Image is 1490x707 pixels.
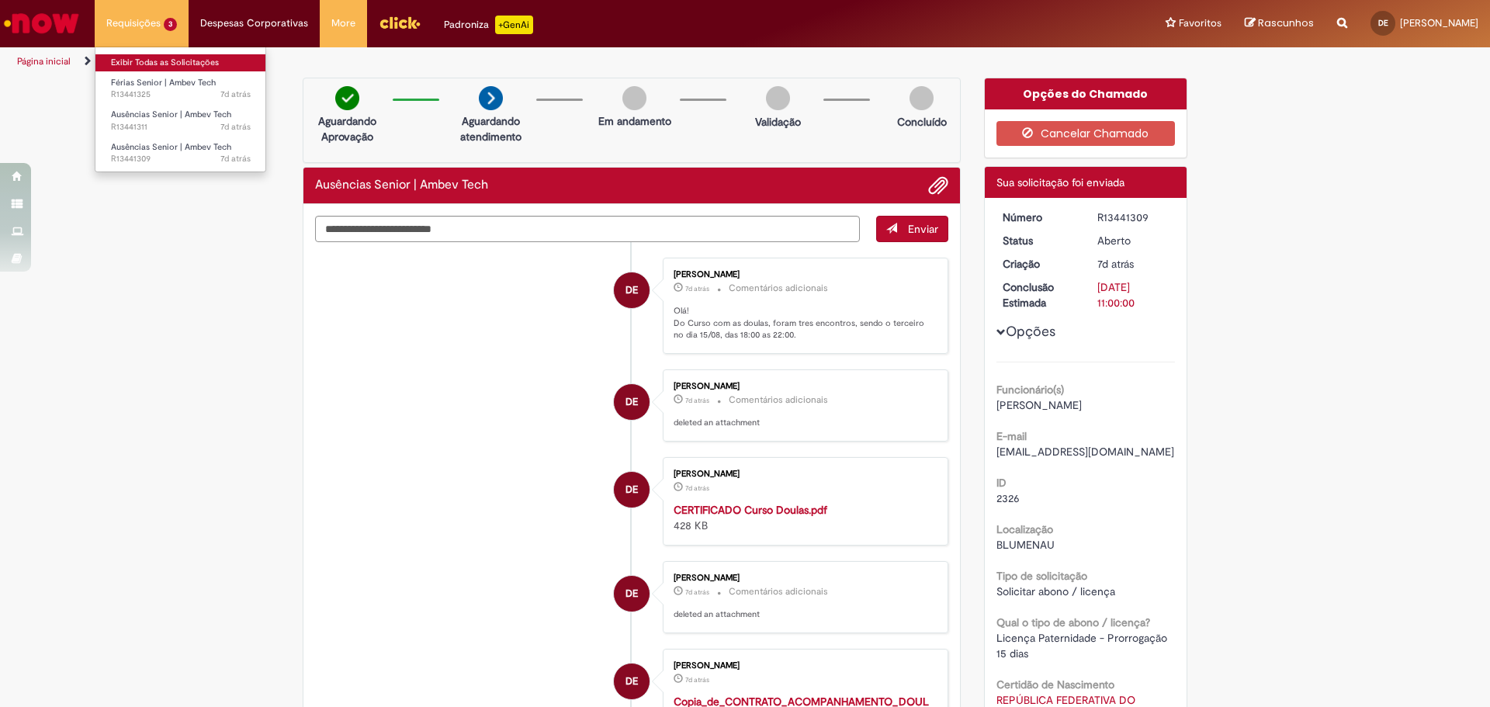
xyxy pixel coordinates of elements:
[729,393,828,407] small: Comentários adicionais
[897,114,947,130] p: Concluído
[220,121,251,133] span: 7d atrás
[1179,16,1221,31] span: Favoritos
[625,383,638,421] span: DE
[614,576,650,612] div: Deonivan Costa Elias
[685,587,709,597] time: 22/08/2025 20:06:49
[220,88,251,100] time: 22/08/2025 19:24:49
[220,153,251,165] time: 22/08/2025 19:09:12
[625,575,638,612] span: DE
[685,483,709,493] time: 22/08/2025 20:07:37
[625,663,638,700] span: DE
[1097,210,1169,225] div: R13441309
[220,88,251,100] span: 7d atrás
[674,305,932,341] p: Olá! Do Curso com as doulas, foram tres encontros, sendo o terceiro no dia 15/08, das 18:00 as 22...
[729,282,828,295] small: Comentários adicionais
[996,429,1027,443] b: E-mail
[310,113,385,144] p: Aguardando Aprovação
[495,16,533,34] p: +GenAi
[111,88,251,101] span: R13441325
[674,503,827,517] a: CERTIFICADO Curso Doulas.pdf
[685,675,709,684] span: 7d atrás
[996,631,1170,660] span: Licença Paternidade - Prorrogação 15 dias
[996,491,1020,505] span: 2326
[220,153,251,165] span: 7d atrás
[444,16,533,34] div: Padroniza
[985,78,1187,109] div: Opções do Chamado
[315,216,860,242] textarea: Digite sua mensagem aqui...
[1097,256,1169,272] div: 22/08/2025 19:09:11
[95,75,266,103] a: Aberto R13441325 : Férias Senior | Ambev Tech
[335,86,359,110] img: check-circle-green.png
[111,77,216,88] span: Férias Senior | Ambev Tech
[685,396,709,405] time: 22/08/2025 20:07:47
[996,175,1124,189] span: Sua solicitação foi enviada
[996,476,1007,490] b: ID
[996,522,1053,536] b: Localização
[876,216,948,242] button: Enviar
[111,153,251,165] span: R13441309
[614,472,650,508] div: Deonivan Costa Elias
[453,113,528,144] p: Aguardando atendimento
[614,384,650,420] div: Deonivan Costa Elias
[95,54,266,71] a: Exibir Todas as Solicitações
[1097,279,1169,310] div: [DATE] 11:00:00
[111,141,231,153] span: Ausências Senior | Ambev Tech
[95,47,266,172] ul: Requisições
[755,114,801,130] p: Validação
[479,86,503,110] img: arrow-next.png
[625,471,638,508] span: DE
[1378,18,1388,28] span: DE
[996,398,1082,412] span: [PERSON_NAME]
[685,396,709,405] span: 7d atrás
[95,139,266,168] a: Aberto R13441309 : Ausências Senior | Ambev Tech
[622,86,646,110] img: img-circle-grey.png
[674,382,932,391] div: [PERSON_NAME]
[1097,257,1134,271] span: 7d atrás
[674,502,932,533] div: 428 KB
[111,121,251,133] span: R13441311
[996,445,1174,459] span: [EMAIL_ADDRESS][DOMAIN_NAME]
[910,86,934,110] img: img-circle-grey.png
[991,233,1086,248] dt: Status
[674,574,932,583] div: [PERSON_NAME]
[996,569,1087,583] b: Tipo de solicitação
[674,270,932,279] div: [PERSON_NAME]
[331,16,355,31] span: More
[991,279,1086,310] dt: Conclusão Estimada
[106,16,161,31] span: Requisições
[729,585,828,598] small: Comentários adicionais
[674,470,932,479] div: [PERSON_NAME]
[200,16,308,31] span: Despesas Corporativas
[996,383,1064,397] b: Funcionário(s)
[12,47,982,76] ul: Trilhas de página
[614,664,650,699] div: Deonivan Costa Elias
[928,175,948,196] button: Adicionar anexos
[17,55,71,68] a: Página inicial
[1245,16,1314,31] a: Rascunhos
[2,8,81,39] img: ServiceNow
[674,608,932,621] p: deleted an attachment
[685,284,709,293] span: 7d atrás
[685,284,709,293] time: 22/08/2025 20:09:17
[625,272,638,309] span: DE
[315,178,488,192] h2: Ausências Senior | Ambev Tech Histórico de tíquete
[220,121,251,133] time: 22/08/2025 19:12:00
[991,256,1086,272] dt: Criação
[164,18,177,31] span: 3
[996,584,1115,598] span: Solicitar abono / licença
[379,11,421,34] img: click_logo_yellow_360x200.png
[991,210,1086,225] dt: Número
[1097,257,1134,271] time: 22/08/2025 19:09:11
[685,483,709,493] span: 7d atrás
[685,587,709,597] span: 7d atrás
[1097,233,1169,248] div: Aberto
[908,222,938,236] span: Enviar
[996,538,1055,552] span: BLUMENAU
[766,86,790,110] img: img-circle-grey.png
[95,106,266,135] a: Aberto R13441311 : Ausências Senior | Ambev Tech
[685,675,709,684] time: 22/08/2025 18:49:43
[674,417,932,429] p: deleted an attachment
[111,109,231,120] span: Ausências Senior | Ambev Tech
[1400,16,1478,29] span: [PERSON_NAME]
